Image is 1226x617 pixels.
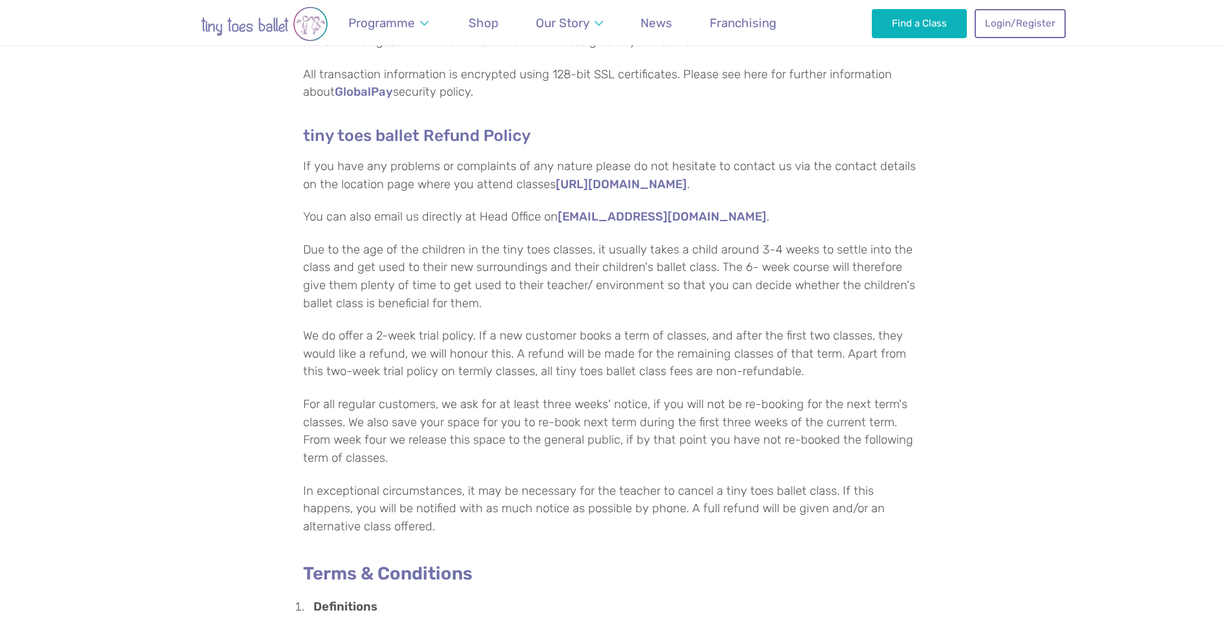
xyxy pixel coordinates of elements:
[303,66,924,102] p: All transaction information is encrypted using 128-bit SSL certificates. Please see here for furt...
[704,8,783,38] a: Franchising
[536,16,589,30] span: Our Story
[303,563,472,584] strong: Terms & Conditions
[303,482,924,536] p: In exceptional circumstances, it may be necessary for the teacher to cancel a tiny toes ballet cl...
[463,8,505,38] a: Shop
[303,241,924,312] p: Due to the age of the children in the tiny toes classes, it usually takes a child around 3-4 week...
[303,158,924,193] p: If you have any problems or complaints of any nature please do not hesitate to contact us via the...
[343,8,435,38] a: Programme
[558,211,766,224] a: [EMAIL_ADDRESS][DOMAIN_NAME]
[975,9,1065,38] a: Login/Register
[348,16,415,30] span: Programme
[161,6,368,41] img: tiny toes ballet
[303,396,924,467] p: For all regular customers, we ask for at least three weeks' notice, if you will not be re-booking...
[556,179,687,191] a: [URL][DOMAIN_NAME]
[303,125,924,146] h4: tiny toes ballet Refund Policy
[469,16,498,30] span: Shop
[872,9,967,38] a: Find a Class
[635,8,679,38] a: News
[335,86,393,99] a: GlobalPay
[303,327,924,381] p: We do offer a 2-week trial policy. If a new customer books a term of classes, and after the first...
[313,600,377,614] strong: Definitions
[303,208,924,226] p: You can also email us directly at Head Office on .
[640,16,672,30] span: News
[529,8,609,38] a: Our Story
[710,16,776,30] span: Franchising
